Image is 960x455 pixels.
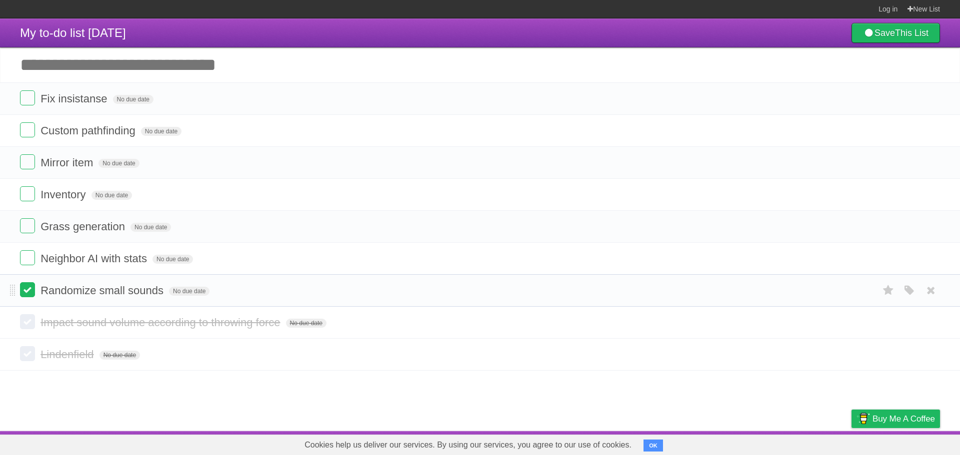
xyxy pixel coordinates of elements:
button: OK [643,440,663,452]
span: No due date [130,223,171,232]
span: My to-do list [DATE] [20,26,126,39]
span: Grass generation [40,220,127,233]
span: Custom pathfinding [40,124,138,137]
b: This List [895,28,928,38]
a: About [718,434,739,453]
span: No due date [91,191,132,200]
a: SaveThis List [851,23,940,43]
label: Done [20,314,35,329]
span: No due date [113,95,153,104]
span: Impact sound volume according to throwing force [40,316,282,329]
a: Developers [751,434,792,453]
a: Suggest a feature [877,434,940,453]
span: Buy me a coffee [872,410,935,428]
a: Privacy [838,434,864,453]
label: Done [20,90,35,105]
span: No due date [152,255,193,264]
span: No due date [286,319,326,328]
label: Done [20,154,35,169]
label: Done [20,282,35,297]
span: No due date [98,159,139,168]
span: Mirror item [40,156,95,169]
a: Terms [804,434,826,453]
label: Star task [879,282,898,299]
span: Cookies help us deliver our services. By using our services, you agree to our use of cookies. [294,435,641,455]
span: No due date [141,127,181,136]
span: Lindenfield [40,348,96,361]
a: Buy me a coffee [851,410,940,428]
span: Inventory [40,188,88,201]
label: Done [20,346,35,361]
label: Done [20,218,35,233]
span: Neighbor AI with stats [40,252,149,265]
label: Done [20,122,35,137]
label: Done [20,250,35,265]
img: Buy me a coffee [856,410,870,427]
span: Randomize small sounds [40,284,166,297]
span: No due date [169,287,209,296]
label: Done [20,186,35,201]
span: Fix insistanse [40,92,109,105]
span: No due date [99,351,140,360]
